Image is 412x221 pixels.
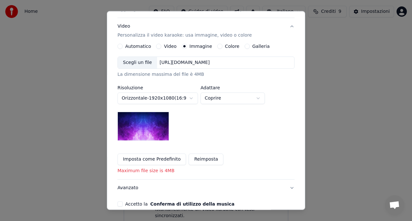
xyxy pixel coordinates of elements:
label: Risoluzione [117,85,198,90]
div: La dimensione massima del file è 4MB [117,71,295,78]
label: Automatico [125,44,151,49]
button: Imposta come Predefinito [117,154,186,165]
button: Accetto la [150,202,235,206]
label: Accetto la [125,202,234,206]
button: VideoPersonalizza il video karaoke: usa immagine, video o colore [117,18,295,44]
div: [URL][DOMAIN_NAME] [157,59,212,66]
button: Avanzato [117,180,295,196]
div: Video [117,23,252,39]
div: VideoPersonalizza il video karaoke: usa immagine, video o colore [117,44,295,179]
p: Maximum file size is 4MB [117,168,295,174]
label: Immagine [190,44,212,49]
label: Galleria [252,44,270,49]
label: Video [164,44,176,49]
button: Reimposta [189,154,223,165]
p: Personalizza il video karaoke: usa immagine, video o colore [117,32,252,39]
label: Adattare [201,85,265,90]
label: Colore [225,44,239,49]
div: Scegli un file [118,57,157,68]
